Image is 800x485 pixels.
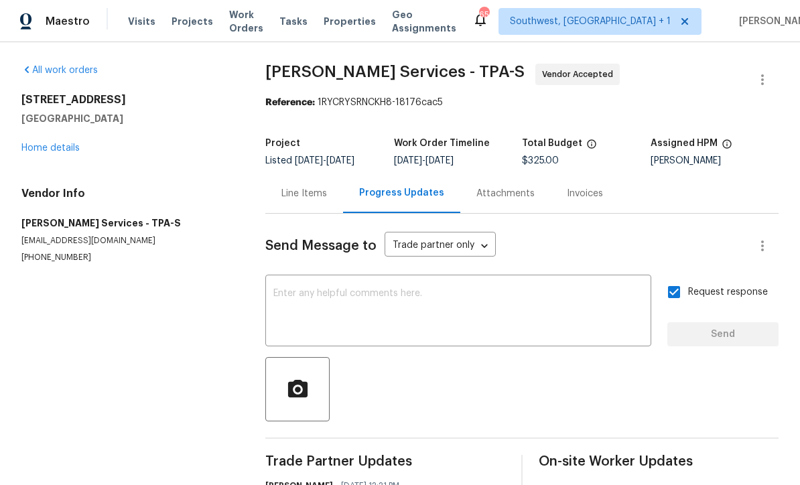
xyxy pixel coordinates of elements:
span: - [295,156,354,165]
div: Trade partner only [385,235,496,257]
p: [PHONE_NUMBER] [21,252,233,263]
span: Vendor Accepted [542,68,618,81]
div: 1RYCRYSRNCKH8-18176cac5 [265,96,779,109]
a: All work orders [21,66,98,75]
span: Properties [324,15,376,28]
span: $325.00 [522,156,559,165]
span: [PERSON_NAME] Services - TPA-S [265,64,525,80]
div: 65 [479,8,488,21]
span: Request response [688,285,768,299]
b: Reference: [265,98,315,107]
span: Geo Assignments [392,8,456,35]
span: Southwest, [GEOGRAPHIC_DATA] + 1 [510,15,671,28]
h5: [PERSON_NAME] Services - TPA-S [21,216,233,230]
span: Listed [265,156,354,165]
span: Visits [128,15,155,28]
h4: Vendor Info [21,187,233,200]
h5: Assigned HPM [651,139,718,148]
h5: [GEOGRAPHIC_DATA] [21,112,233,125]
div: Invoices [567,187,603,200]
h5: Project [265,139,300,148]
span: Send Message to [265,239,377,253]
p: [EMAIL_ADDRESS][DOMAIN_NAME] [21,235,233,247]
h5: Work Order Timeline [394,139,490,148]
div: [PERSON_NAME] [651,156,779,165]
span: The hpm assigned to this work order. [722,139,732,156]
span: [DATE] [425,156,454,165]
span: [DATE] [295,156,323,165]
span: [DATE] [326,156,354,165]
span: Projects [172,15,213,28]
span: Work Orders [229,8,263,35]
h2: [STREET_ADDRESS] [21,93,233,107]
a: Home details [21,143,80,153]
span: On-site Worker Updates [539,455,779,468]
div: Progress Updates [359,186,444,200]
div: Line Items [281,187,327,200]
div: Attachments [476,187,535,200]
h5: Total Budget [522,139,582,148]
span: The total cost of line items that have been proposed by Opendoor. This sum includes line items th... [586,139,597,156]
span: Maestro [46,15,90,28]
span: [DATE] [394,156,422,165]
span: Trade Partner Updates [265,455,505,468]
span: - [394,156,454,165]
span: Tasks [279,17,308,26]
